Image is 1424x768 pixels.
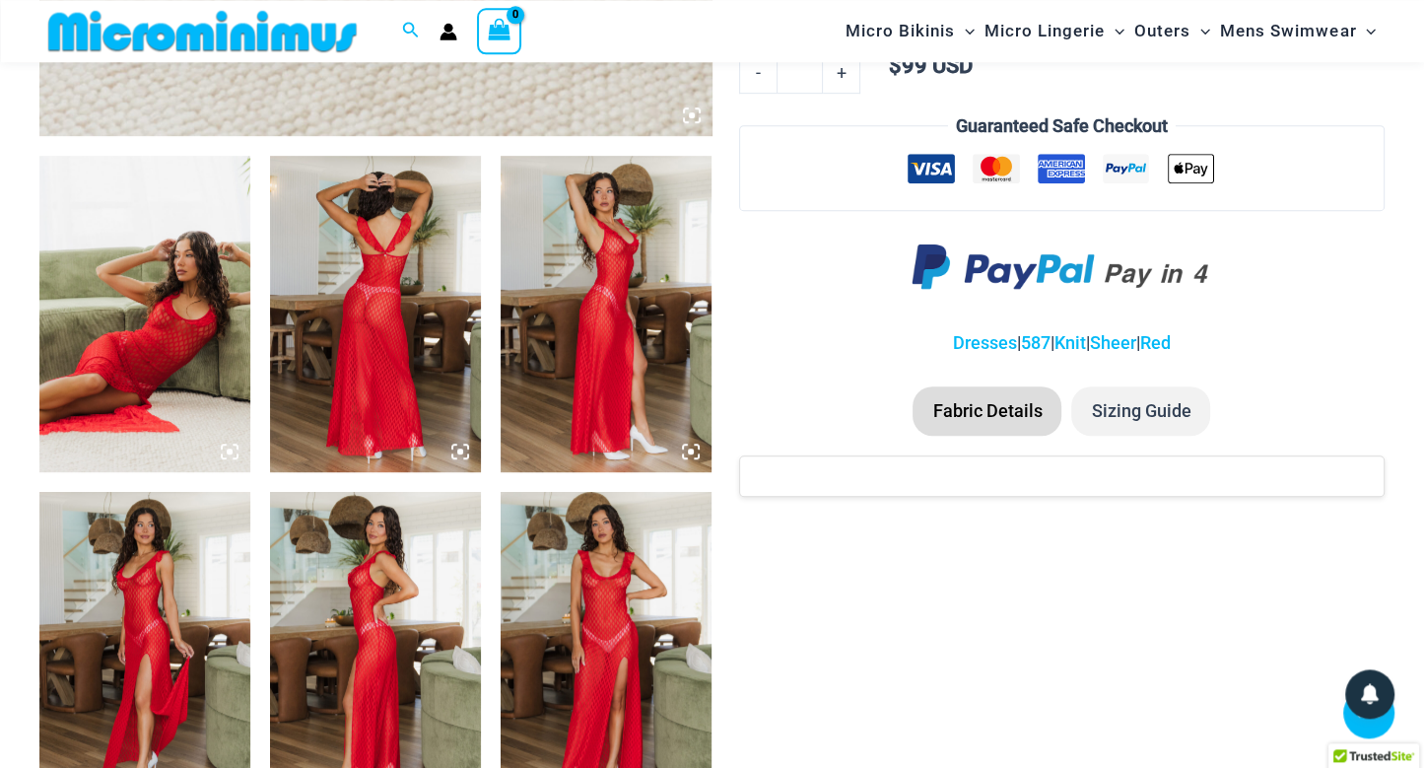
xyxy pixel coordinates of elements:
[823,51,860,93] a: +
[955,6,975,56] span: Menu Toggle
[1220,6,1356,56] span: Mens Swimwear
[501,156,712,472] img: Sometimes Red 587 Dress
[841,6,980,56] a: Micro BikinisMenu ToggleMenu Toggle
[40,9,365,53] img: MM SHOP LOGO FLAT
[1105,6,1124,56] span: Menu Toggle
[1215,6,1381,56] a: Mens SwimwearMenu ToggleMenu Toggle
[739,328,1385,358] p: | | | |
[838,3,1385,59] nav: Site Navigation
[980,6,1129,56] a: Micro LingerieMenu ToggleMenu Toggle
[889,53,902,78] span: $
[402,19,420,43] a: Search icon link
[1054,332,1086,353] a: Knit
[1356,6,1376,56] span: Menu Toggle
[1140,332,1171,353] a: Red
[913,386,1061,436] li: Fabric Details
[1134,6,1190,56] span: Outers
[1090,332,1136,353] a: Sheer
[1129,6,1215,56] a: OutersMenu ToggleMenu Toggle
[777,51,823,93] input: Product quantity
[270,156,481,472] img: Sometimes Red 587 Dress
[846,6,955,56] span: Micro Bikinis
[1071,386,1210,436] li: Sizing Guide
[1190,6,1210,56] span: Menu Toggle
[477,8,522,53] a: View Shopping Cart, empty
[984,6,1105,56] span: Micro Lingerie
[1021,332,1051,353] a: 587
[739,51,777,93] a: -
[39,156,250,472] img: Sometimes Red 587 Dress
[889,53,973,78] bdi: 99 USD
[948,111,1176,141] legend: Guaranteed Safe Checkout
[953,332,1017,353] a: Dresses
[440,23,457,40] a: Account icon link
